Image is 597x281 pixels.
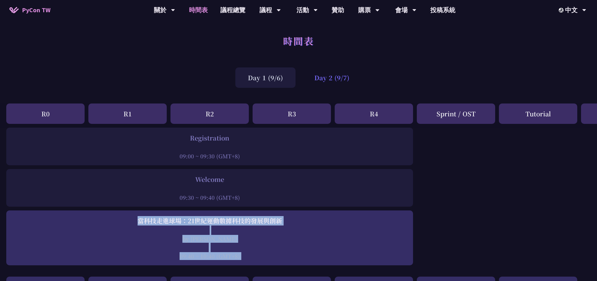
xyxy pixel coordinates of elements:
div: 09:40 ~ 10:40 (GMT+8) [9,252,410,260]
div: Sprint / OST [417,103,495,124]
div: Day 2 (9/7) [302,67,362,88]
div: Day 1 (9/6) [235,67,296,88]
div: Registration [9,133,410,143]
div: R3 [253,103,331,124]
div: R2 [170,103,249,124]
div: 09:30 ~ 09:40 (GMT+8) [9,194,410,201]
span: PyCon TW [22,5,50,15]
img: Home icon of PyCon TW 2025 [9,7,19,13]
img: Locale Icon [559,8,565,13]
div: Tutorial [499,103,577,124]
div: 當科技走進球場：21世紀運動數據科技的發展與創新 [9,216,410,225]
a: PyCon TW [3,2,57,18]
div: by [PERSON_NAME] [9,235,410,243]
div: 09:00 ~ 09:30 (GMT+8) [9,152,410,160]
div: R1 [88,103,167,124]
h1: 時間表 [283,31,314,50]
div: R0 [6,103,85,124]
a: 當科技走進球場：21世紀運動數據科技的發展與創新 by [PERSON_NAME] 09:40 ~ 10:40 (GMT+8) [9,216,410,260]
div: R4 [335,103,413,124]
div: Welcome [9,175,410,184]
